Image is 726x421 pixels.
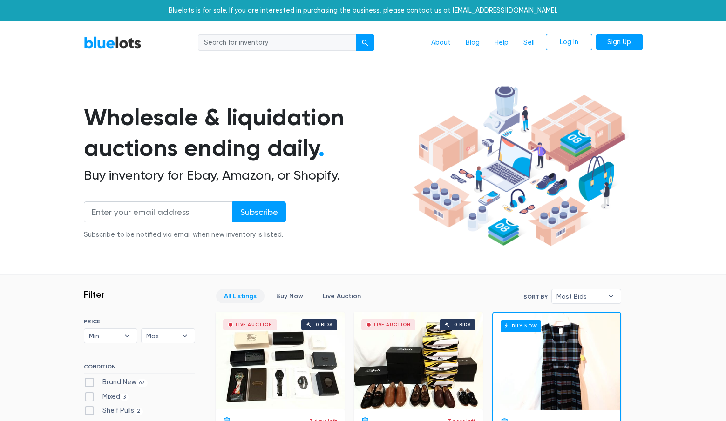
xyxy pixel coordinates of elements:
[84,318,195,325] h6: PRICE
[424,34,458,52] a: About
[374,322,411,327] div: Live Auction
[232,201,286,222] input: Subscribe
[84,406,143,416] label: Shelf Pulls
[89,329,120,343] span: Min
[84,377,148,388] label: Brand New
[354,312,483,409] a: Live Auction 0 bids
[84,392,129,402] label: Mixed
[134,408,143,415] span: 2
[408,81,629,251] img: hero-ee84e7d0318cb26816c560f6b4441b76977f77a177738b4e94f68c95b2b83dbb.png
[136,379,148,387] span: 67
[556,289,603,303] span: Most Bids
[601,289,621,303] b: ▾
[268,289,311,303] a: Buy Now
[546,34,592,51] a: Log In
[458,34,487,52] a: Blog
[596,34,643,51] a: Sign Up
[146,329,177,343] span: Max
[84,36,142,49] a: BlueLots
[523,293,548,301] label: Sort By
[216,289,265,303] a: All Listings
[198,34,356,51] input: Search for inventory
[316,322,332,327] div: 0 bids
[117,329,137,343] b: ▾
[84,230,286,240] div: Subscribe to be notified via email when new inventory is listed.
[487,34,516,52] a: Help
[516,34,542,52] a: Sell
[454,322,471,327] div: 0 bids
[315,289,369,303] a: Live Auction
[501,320,541,332] h6: Buy Now
[84,289,105,300] h3: Filter
[84,363,195,374] h6: CONDITION
[236,322,272,327] div: Live Auction
[84,102,408,164] h1: Wholesale & liquidation auctions ending daily
[120,394,129,401] span: 3
[84,201,233,222] input: Enter your email address
[216,312,345,409] a: Live Auction 0 bids
[175,329,195,343] b: ▾
[319,134,325,162] span: .
[493,313,620,410] a: Buy Now
[84,167,408,183] h2: Buy inventory for Ebay, Amazon, or Shopify.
